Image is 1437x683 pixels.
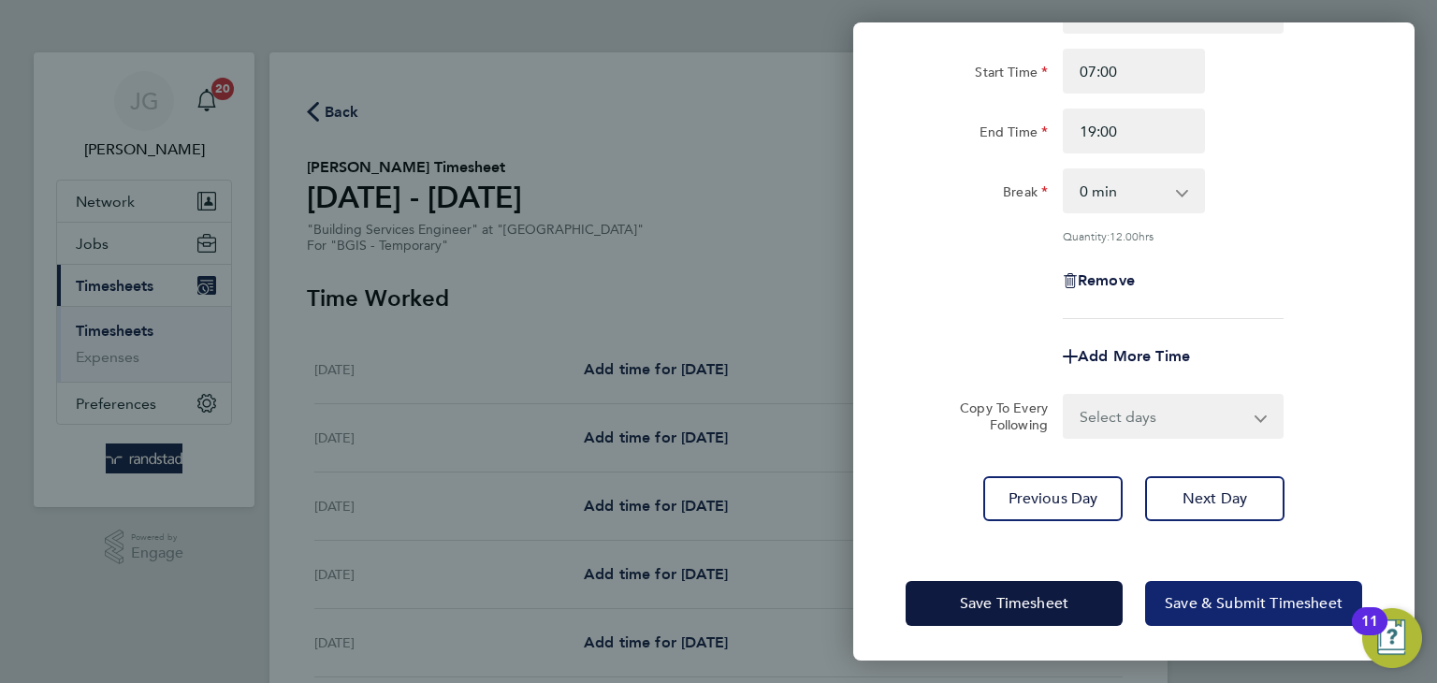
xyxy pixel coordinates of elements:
input: E.g. 18:00 [1063,109,1205,153]
button: Open Resource Center, 11 new notifications [1362,608,1422,668]
button: Next Day [1145,476,1285,521]
label: Copy To Every Following [945,400,1048,433]
span: 12.00 [1110,228,1139,243]
button: Remove [1063,273,1135,288]
label: Start Time [975,64,1048,86]
span: Next Day [1183,489,1247,508]
button: Save Timesheet [906,581,1123,626]
span: Add More Time [1078,347,1190,365]
label: Break [1003,183,1048,206]
button: Previous Day [983,476,1123,521]
label: End Time [980,124,1048,146]
span: Previous Day [1009,489,1098,508]
input: E.g. 08:00 [1063,49,1205,94]
div: 11 [1361,621,1378,646]
span: Remove [1078,271,1135,289]
span: Save Timesheet [960,594,1068,613]
div: Quantity: hrs [1063,228,1284,243]
button: Save & Submit Timesheet [1145,581,1362,626]
span: Save & Submit Timesheet [1165,594,1343,613]
button: Add More Time [1063,349,1190,364]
